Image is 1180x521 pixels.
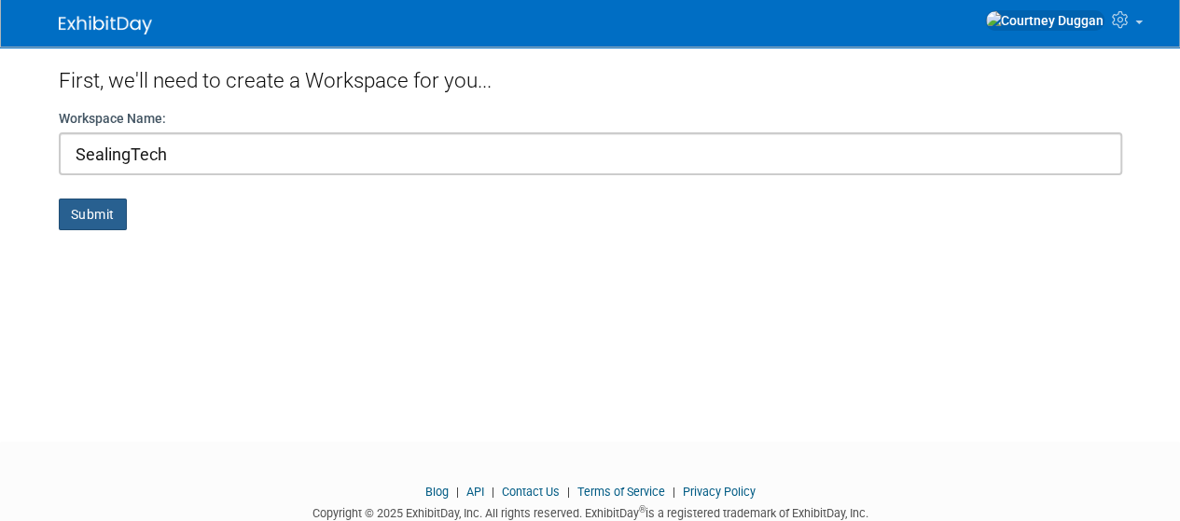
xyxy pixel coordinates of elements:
[577,485,665,499] a: Terms of Service
[639,504,646,514] sup: ®
[451,485,464,499] span: |
[466,485,484,499] a: API
[985,10,1104,31] img: Courtney Duggan
[502,485,560,499] a: Contact Us
[668,485,680,499] span: |
[487,485,499,499] span: |
[562,485,575,499] span: |
[425,485,449,499] a: Blog
[683,485,756,499] a: Privacy Policy
[59,47,1122,109] div: First, we'll need to create a Workspace for you...
[59,132,1122,175] input: Name of your organization
[59,109,166,128] label: Workspace Name:
[59,199,127,230] button: Submit
[59,16,152,34] img: ExhibitDay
